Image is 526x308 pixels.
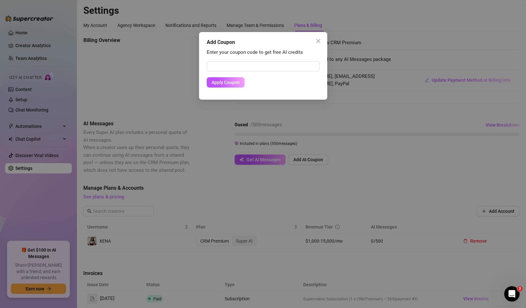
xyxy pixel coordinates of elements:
span: 2 [517,286,522,291]
div: Enter your coupon code to get free AI credits [207,49,320,56]
button: Apply Coupon [207,77,245,87]
iframe: Intercom live chat [504,286,520,302]
span: close [316,38,321,44]
span: Close [313,38,323,44]
div: Add Coupon [207,38,320,46]
button: Close [313,36,323,46]
span: Apply Coupon [212,80,240,85]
